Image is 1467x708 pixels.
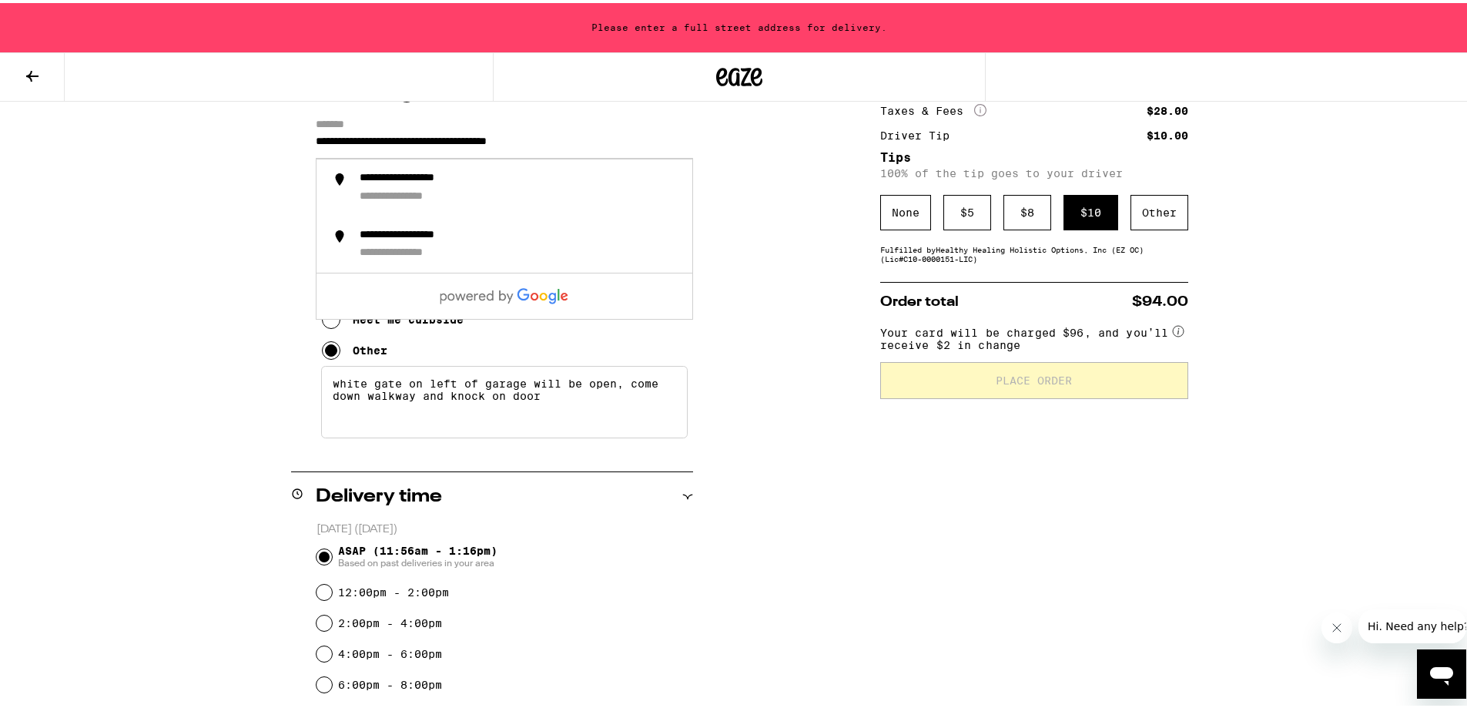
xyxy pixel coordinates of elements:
div: Meet me curbside [353,310,464,323]
div: Other [1130,192,1188,227]
p: [DATE] ([DATE]) [317,519,693,534]
span: Your card will be charged $96, and you’ll receive $2 in change [880,318,1170,348]
div: $ 8 [1003,192,1051,227]
label: 4:00pm - 6:00pm [338,645,442,657]
label: 6:00pm - 8:00pm [338,676,442,688]
span: Order total [880,292,959,306]
div: Driver Tip [880,127,960,138]
iframe: Message from company [1358,606,1466,640]
div: $28.00 [1147,102,1188,113]
div: Other [353,341,387,354]
div: None [880,192,931,227]
button: Other [322,332,387,363]
div: $10.00 [1147,127,1188,138]
h2: Delivery time [316,485,442,503]
span: Based on past deliveries in your area [338,554,497,566]
span: $94.00 [1132,292,1188,306]
span: ASAP (11:56am - 1:16pm) [338,542,497,566]
span: Hi. Need any help? [9,11,111,23]
iframe: Button to launch messaging window [1417,646,1466,696]
p: 100% of the tip goes to your driver [880,164,1188,176]
button: Meet me curbside [322,301,464,332]
iframe: Close message [1321,609,1352,640]
label: 2:00pm - 4:00pm [338,614,442,626]
div: $ 10 [1063,192,1118,227]
button: Place Order [880,359,1188,396]
div: Taxes & Fees [880,101,986,115]
label: 12:00pm - 2:00pm [338,583,449,596]
span: Place Order [996,372,1072,383]
div: $ 5 [943,192,991,227]
div: Fulfilled by Healthy Healing Holistic Options, Inc (EZ OC) (Lic# C10-0000151-LIC ) [880,242,1188,260]
h5: Tips [880,149,1188,161]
